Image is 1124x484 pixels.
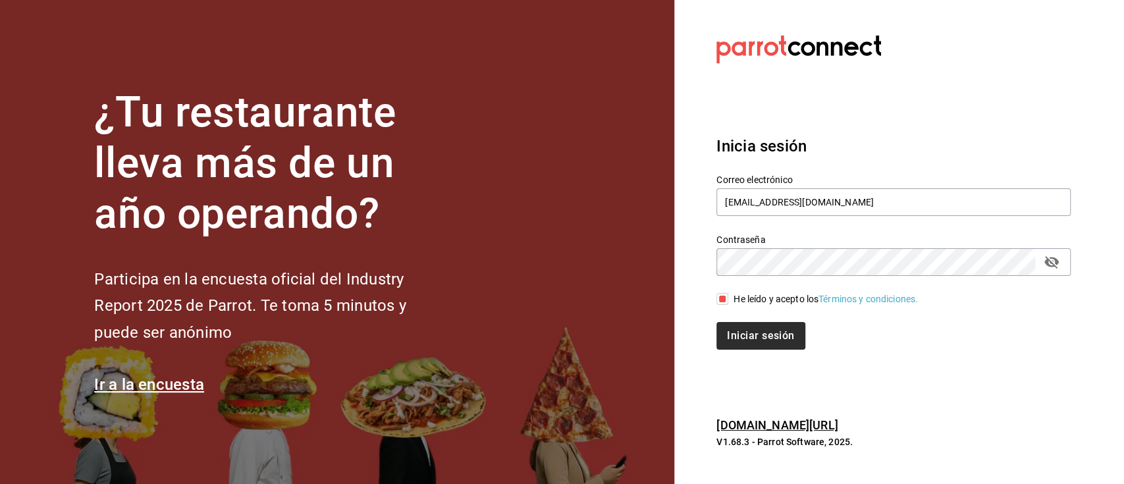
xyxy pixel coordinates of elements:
[716,435,1071,448] p: V1.68.3 - Parrot Software, 2025.
[716,418,838,432] a: [DOMAIN_NAME][URL]
[734,292,918,306] div: He leído y acepto los
[716,235,1071,244] label: Contraseña
[818,294,918,304] a: Términos y condiciones.
[1040,251,1063,273] button: passwordField
[716,322,805,350] button: Iniciar sesión
[716,175,1071,184] label: Correo electrónico
[716,188,1071,216] input: Ingresa tu correo electrónico
[94,266,450,346] h2: Participa en la encuesta oficial del Industry Report 2025 de Parrot. Te toma 5 minutos y puede se...
[94,88,450,239] h1: ¿Tu restaurante lleva más de un año operando?
[716,134,1071,158] h3: Inicia sesión
[94,375,204,394] a: Ir a la encuesta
